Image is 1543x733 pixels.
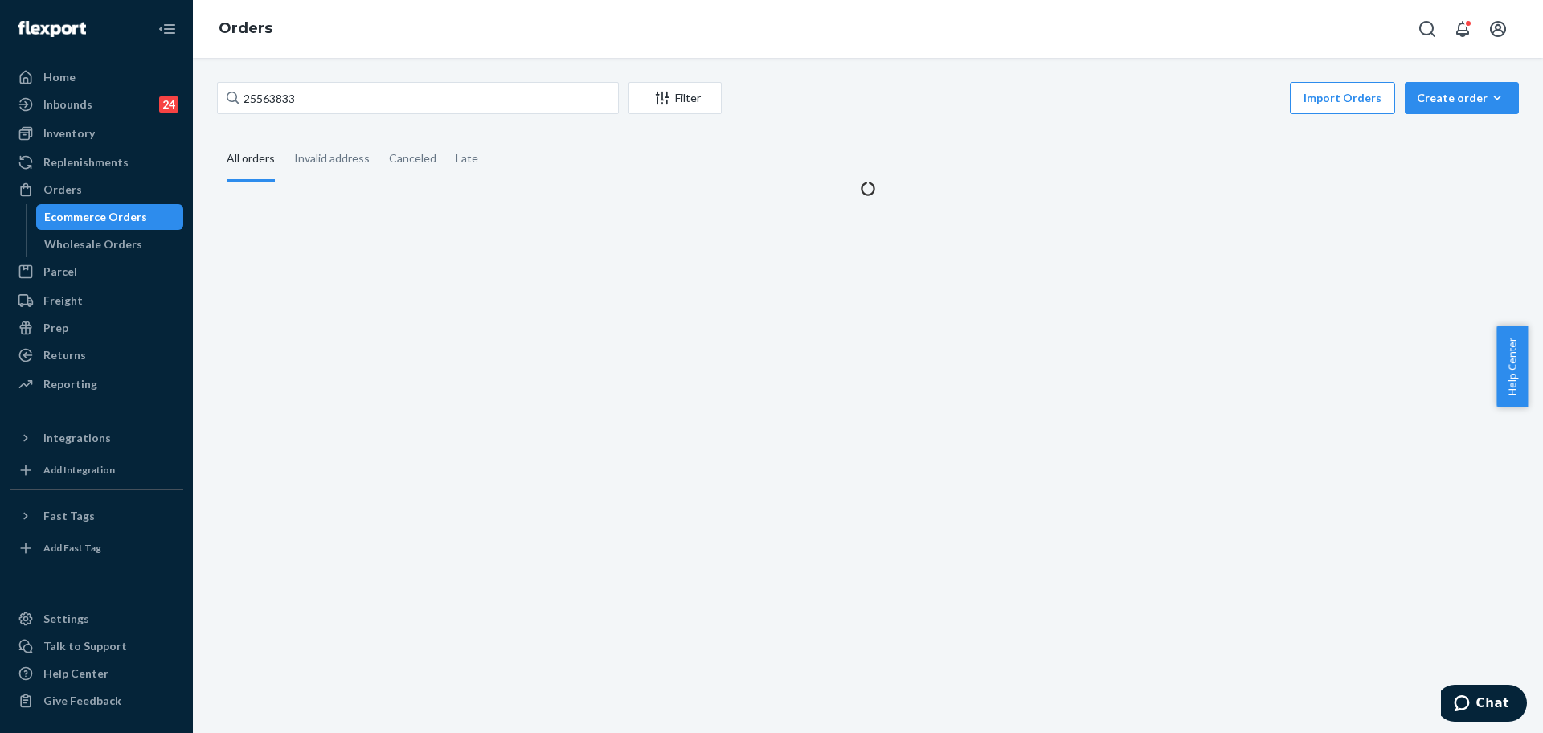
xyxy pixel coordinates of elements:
[10,177,183,203] a: Orders
[389,137,436,179] div: Canceled
[151,13,183,45] button: Close Navigation
[43,463,115,477] div: Add Integration
[10,425,183,451] button: Integrations
[1290,82,1395,114] button: Import Orders
[43,347,86,363] div: Returns
[10,121,183,146] a: Inventory
[43,69,76,85] div: Home
[1417,90,1507,106] div: Create order
[10,688,183,714] button: Give Feedback
[43,638,127,654] div: Talk to Support
[1411,13,1443,45] button: Open Search Box
[10,535,183,561] a: Add Fast Tag
[227,137,275,182] div: All orders
[159,96,178,113] div: 24
[43,293,83,309] div: Freight
[43,96,92,113] div: Inbounds
[43,182,82,198] div: Orders
[10,288,183,313] a: Freight
[43,376,97,392] div: Reporting
[18,21,86,37] img: Flexport logo
[44,236,142,252] div: Wholesale Orders
[43,693,121,709] div: Give Feedback
[1496,326,1528,407] button: Help Center
[44,209,147,225] div: Ecommerce Orders
[36,231,184,257] a: Wholesale Orders
[1441,685,1527,725] iframe: Opens a widget where you can chat to one of our agents
[36,204,184,230] a: Ecommerce Orders
[219,19,272,37] a: Orders
[43,611,89,627] div: Settings
[10,633,183,659] button: Talk to Support
[10,315,183,341] a: Prep
[43,264,77,280] div: Parcel
[10,457,183,483] a: Add Integration
[629,90,721,106] div: Filter
[10,371,183,397] a: Reporting
[10,606,183,632] a: Settings
[43,665,108,682] div: Help Center
[43,154,129,170] div: Replenishments
[217,82,619,114] input: Search orders
[1405,82,1519,114] button: Create order
[10,64,183,90] a: Home
[43,508,95,524] div: Fast Tags
[43,125,95,141] div: Inventory
[10,149,183,175] a: Replenishments
[628,82,722,114] button: Filter
[294,137,370,179] div: Invalid address
[10,661,183,686] a: Help Center
[10,92,183,117] a: Inbounds24
[10,342,183,368] a: Returns
[43,430,111,446] div: Integrations
[43,541,101,555] div: Add Fast Tag
[43,320,68,336] div: Prep
[456,137,478,179] div: Late
[10,503,183,529] button: Fast Tags
[10,259,183,285] a: Parcel
[206,6,285,52] ol: breadcrumbs
[1482,13,1514,45] button: Open account menu
[1447,13,1479,45] button: Open notifications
